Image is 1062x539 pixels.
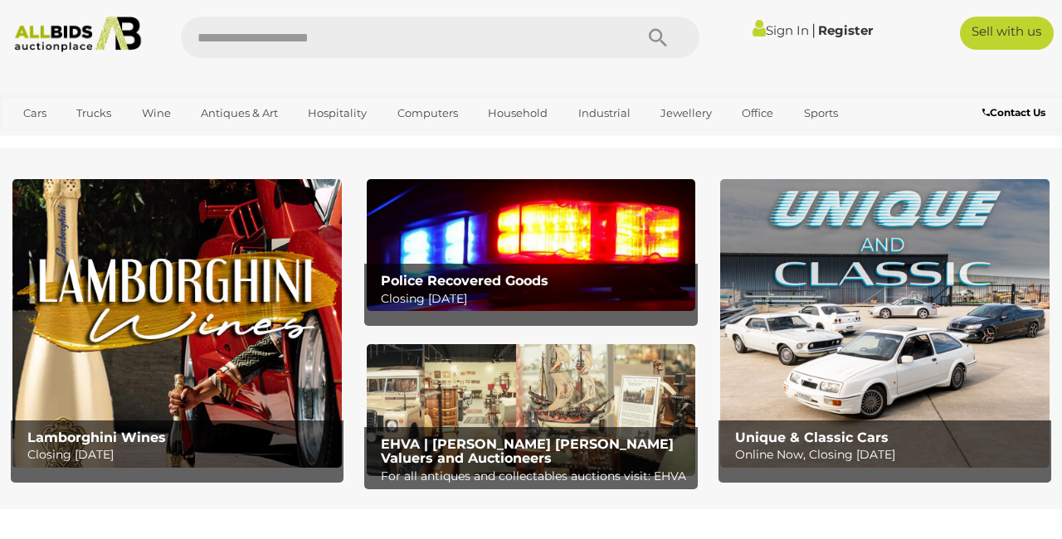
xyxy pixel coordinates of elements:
a: Lamborghini Wines Lamborghini Wines Closing [DATE] [12,179,342,467]
img: EHVA | Evans Hastings Valuers and Auctioneers [367,344,696,476]
a: Office [731,100,784,127]
span: | [811,21,816,39]
p: Closing [DATE] [381,289,689,309]
a: Computers [387,100,469,127]
p: For all antiques and collectables auctions visit: EHVA [381,466,689,487]
a: Sports [793,100,849,127]
b: EHVA | [PERSON_NAME] [PERSON_NAME] Valuers and Auctioneers [381,436,674,467]
a: Antiques & Art [190,100,289,127]
img: Police Recovered Goods [367,179,696,311]
a: Industrial [568,100,641,127]
b: Lamborghini Wines [27,430,166,445]
button: Search [616,17,699,58]
a: EHVA | Evans Hastings Valuers and Auctioneers EHVA | [PERSON_NAME] [PERSON_NAME] Valuers and Auct... [367,344,696,476]
a: Register [818,22,873,38]
p: Online Now, Closing [DATE] [735,444,1043,465]
a: [GEOGRAPHIC_DATA] [12,127,152,154]
a: Sign In [753,22,809,38]
a: Police Recovered Goods Police Recovered Goods Closing [DATE] [367,179,696,311]
b: Contact Us [982,106,1045,119]
img: Unique & Classic Cars [720,179,1050,467]
a: Jewellery [650,100,723,127]
p: Closing [DATE] [27,444,335,465]
img: Lamborghini Wines [12,179,342,467]
a: Trucks [66,100,122,127]
a: Wine [131,100,182,127]
a: Cars [12,100,57,127]
a: Unique & Classic Cars Unique & Classic Cars Online Now, Closing [DATE] [720,179,1050,467]
a: Sell with us [960,17,1054,50]
a: Contact Us [982,104,1050,122]
a: Household [477,100,558,127]
b: Unique & Classic Cars [735,430,889,445]
b: Police Recovered Goods [381,273,548,289]
a: Hospitality [297,100,378,127]
img: Allbids.com.au [7,17,148,52]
